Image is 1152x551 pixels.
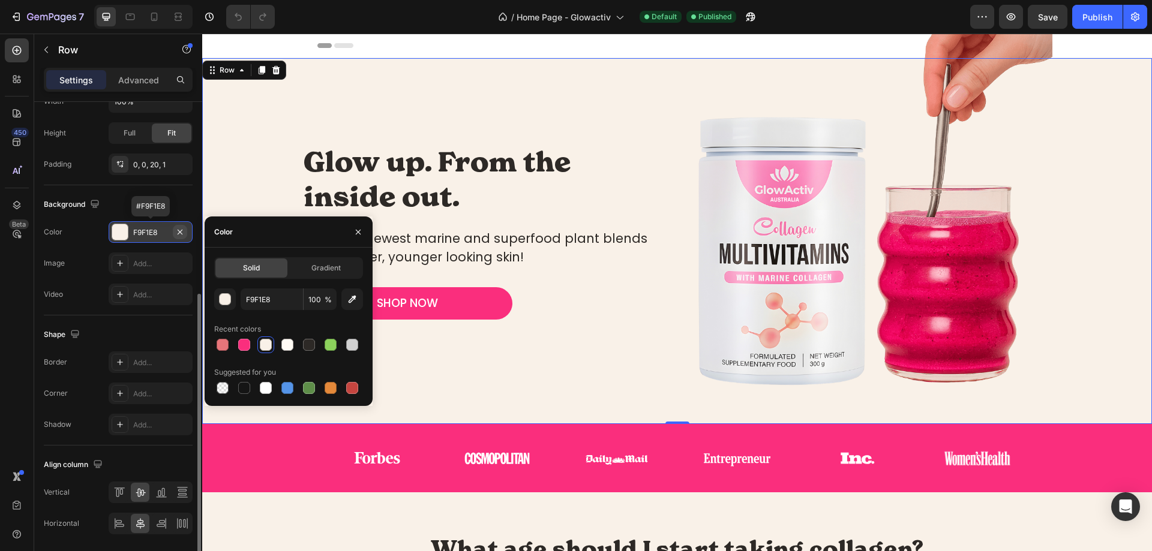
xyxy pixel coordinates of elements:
div: Add... [133,258,190,269]
p: 7 [79,10,84,24]
div: Vertical [44,487,70,498]
div: F9F1E8 [133,227,168,238]
span: Published [698,11,731,22]
div: Add... [133,420,190,430]
iframe: Design area [202,34,1152,551]
p: Row [58,43,160,57]
span: Solid [243,263,260,273]
p: Settings [59,74,93,86]
div: Image [44,258,65,269]
div: Add... [133,389,190,399]
button: 7 [5,5,89,29]
span: Home Page - Glowactiv [517,11,611,23]
div: Row [15,31,35,42]
div: Background [44,197,102,213]
div: Height [44,128,66,138]
div: 0, 0, 20, 1 [133,159,190,170]
span: Gradient [311,263,341,273]
div: Add... [133,357,190,368]
div: Shadow [44,419,71,430]
div: Undo/Redo [226,5,275,29]
div: Add... [133,290,190,300]
div: Horizontal [44,518,79,529]
div: Video [44,289,63,300]
img: daily_mail.svg [379,413,451,441]
button: Publish [1072,5,1123,29]
div: Recent colors [214,324,261,335]
img: inc.svg [619,411,691,439]
div: Align column [44,457,105,473]
div: Padding [44,159,71,170]
div: Open Intercom Messenger [1111,492,1140,521]
img: cosmopolitan_50705d20-fc3a-450b-a3c9-8f3430c5d136.svg [259,411,331,439]
div: Publish [1082,11,1112,23]
strong: What age should I start taking collagen? [229,502,721,529]
span: Default [652,11,677,22]
img: entrepreneur.svg [499,411,571,439]
div: Border [44,357,67,368]
div: Shape [44,327,82,343]
div: Color [214,227,233,237]
span: Full [124,128,136,138]
input: Eg: FFFFFF [241,288,303,310]
button: Save [1028,5,1067,29]
span: Fit [167,128,176,138]
span: Save [1038,12,1058,22]
div: Color [44,227,62,237]
p: Advanced [118,74,159,86]
div: 450 [11,128,29,137]
span: % [325,294,332,305]
img: gempages_533768028362376165-0d9ca484-30fe-483e-aba7-f8c7f83750fb.png [739,415,811,434]
div: Corner [44,388,68,399]
img: forbes_65eb64ab-9506-4ea9-b3bb-43e9b30fa1c7.svg [139,410,211,438]
div: Beta [9,219,29,229]
div: Suggested for you [214,367,276,378]
span: / [511,11,514,23]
